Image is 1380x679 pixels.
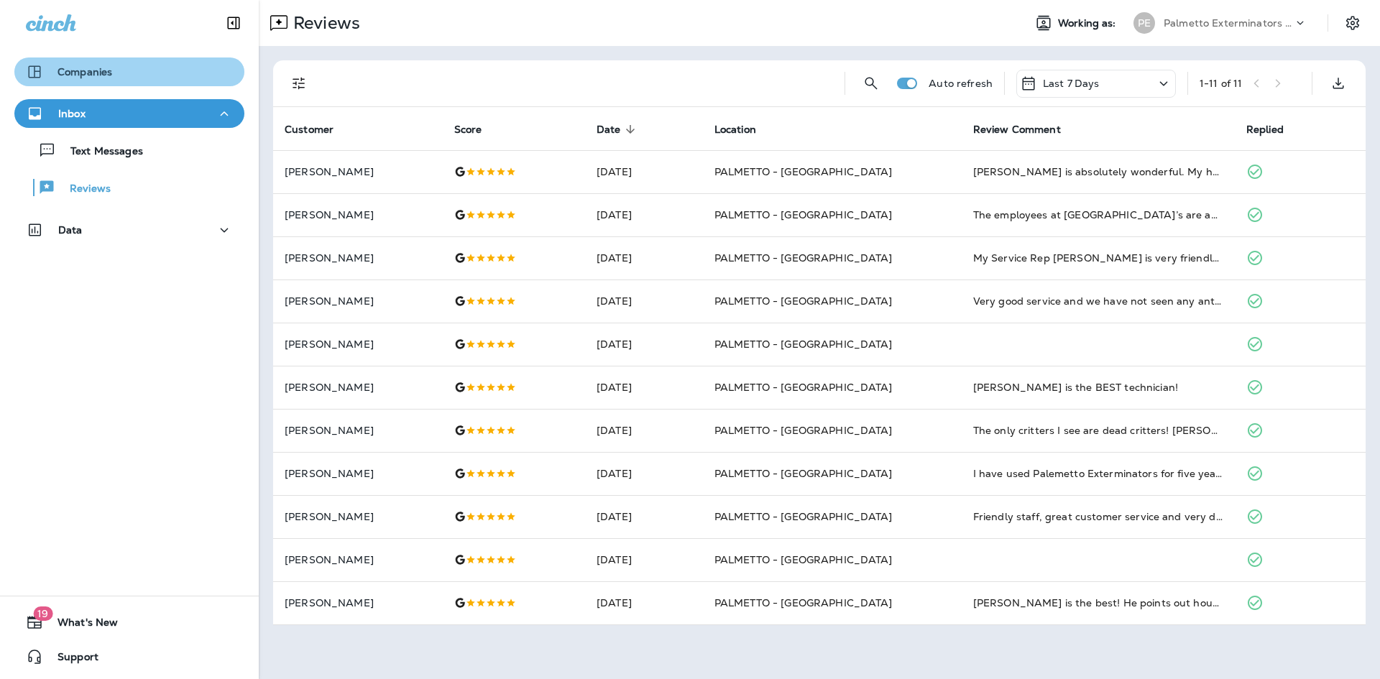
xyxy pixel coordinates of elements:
[1164,17,1293,29] p: Palmetto Exterminators LLC
[973,509,1223,524] div: Friendly staff, great customer service and very dependable. Great Company!
[56,145,143,159] p: Text Messages
[585,150,703,193] td: [DATE]
[714,251,893,264] span: PALMETTO - [GEOGRAPHIC_DATA]
[1200,78,1242,89] div: 1 - 11 of 11
[585,323,703,366] td: [DATE]
[585,236,703,280] td: [DATE]
[14,216,244,244] button: Data
[973,596,1223,610] div: Julian is the best! He points out house issues that could be vulnerabilities and how to correct t...
[285,166,431,177] p: [PERSON_NAME]
[213,9,254,37] button: Collapse Sidebar
[597,124,621,136] span: Date
[43,651,98,668] span: Support
[454,124,482,136] span: Score
[285,123,352,136] span: Customer
[714,596,893,609] span: PALMETTO - [GEOGRAPHIC_DATA]
[585,538,703,581] td: [DATE]
[714,208,893,221] span: PALMETTO - [GEOGRAPHIC_DATA]
[857,69,885,98] button: Search Reviews
[285,338,431,350] p: [PERSON_NAME]
[1133,12,1155,34] div: PE
[973,294,1223,308] div: Very good service and we have not seen any ants since they sprayed!
[285,69,313,98] button: Filters
[714,381,893,394] span: PALMETTO - [GEOGRAPHIC_DATA]
[973,251,1223,265] div: My Service Rep Dalton is very friendly and always helpful. He willingly takes care of everything ...
[43,616,118,634] span: What's New
[285,295,431,307] p: [PERSON_NAME]
[973,208,1223,222] div: The employees at Palmettos’s are amazing! Even when you call the office they are pleasant and hel...
[285,252,431,264] p: [PERSON_NAME]
[585,452,703,495] td: [DATE]
[1246,124,1284,136] span: Replied
[1043,78,1100,89] p: Last 7 Days
[714,295,893,308] span: PALMETTO - [GEOGRAPHIC_DATA]
[973,123,1080,136] span: Review Comment
[585,280,703,323] td: [DATE]
[585,495,703,538] td: [DATE]
[714,553,893,566] span: PALMETTO - [GEOGRAPHIC_DATA]
[714,467,893,480] span: PALMETTO - [GEOGRAPHIC_DATA]
[14,57,244,86] button: Companies
[33,606,52,621] span: 19
[285,382,431,393] p: [PERSON_NAME]
[973,165,1223,179] div: Tim is absolutely wonderful. My husband and I are both so happy with him and he ALWAYS does a fan...
[285,468,431,479] p: [PERSON_NAME]
[57,66,112,78] p: Companies
[1246,123,1302,136] span: Replied
[973,380,1223,394] div: Jason is the BEST technician!
[285,597,431,609] p: [PERSON_NAME]
[285,425,431,436] p: [PERSON_NAME]
[714,338,893,351] span: PALMETTO - [GEOGRAPHIC_DATA]
[714,123,775,136] span: Location
[585,409,703,452] td: [DATE]
[454,123,501,136] span: Score
[585,366,703,409] td: [DATE]
[14,642,244,671] button: Support
[714,424,893,437] span: PALMETTO - [GEOGRAPHIC_DATA]
[285,554,431,565] p: [PERSON_NAME]
[14,172,244,203] button: Reviews
[973,466,1223,481] div: I have used Palemetto Exterminators for five years. They are professional, timely and always will...
[973,423,1223,438] div: The only critters I see are dead critters! David has come for years and has done a superior job. ...
[714,124,756,136] span: Location
[597,123,640,136] span: Date
[285,124,333,136] span: Customer
[14,608,244,637] button: 19What's New
[714,510,893,523] span: PALMETTO - [GEOGRAPHIC_DATA]
[287,12,360,34] p: Reviews
[585,581,703,624] td: [DATE]
[55,183,111,196] p: Reviews
[285,511,431,522] p: [PERSON_NAME]
[58,224,83,236] p: Data
[1058,17,1119,29] span: Working as:
[1340,10,1366,36] button: Settings
[1324,69,1353,98] button: Export as CSV
[973,124,1061,136] span: Review Comment
[14,135,244,165] button: Text Messages
[14,99,244,128] button: Inbox
[714,165,893,178] span: PALMETTO - [GEOGRAPHIC_DATA]
[585,193,703,236] td: [DATE]
[929,78,993,89] p: Auto refresh
[285,209,431,221] p: [PERSON_NAME]
[58,108,86,119] p: Inbox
